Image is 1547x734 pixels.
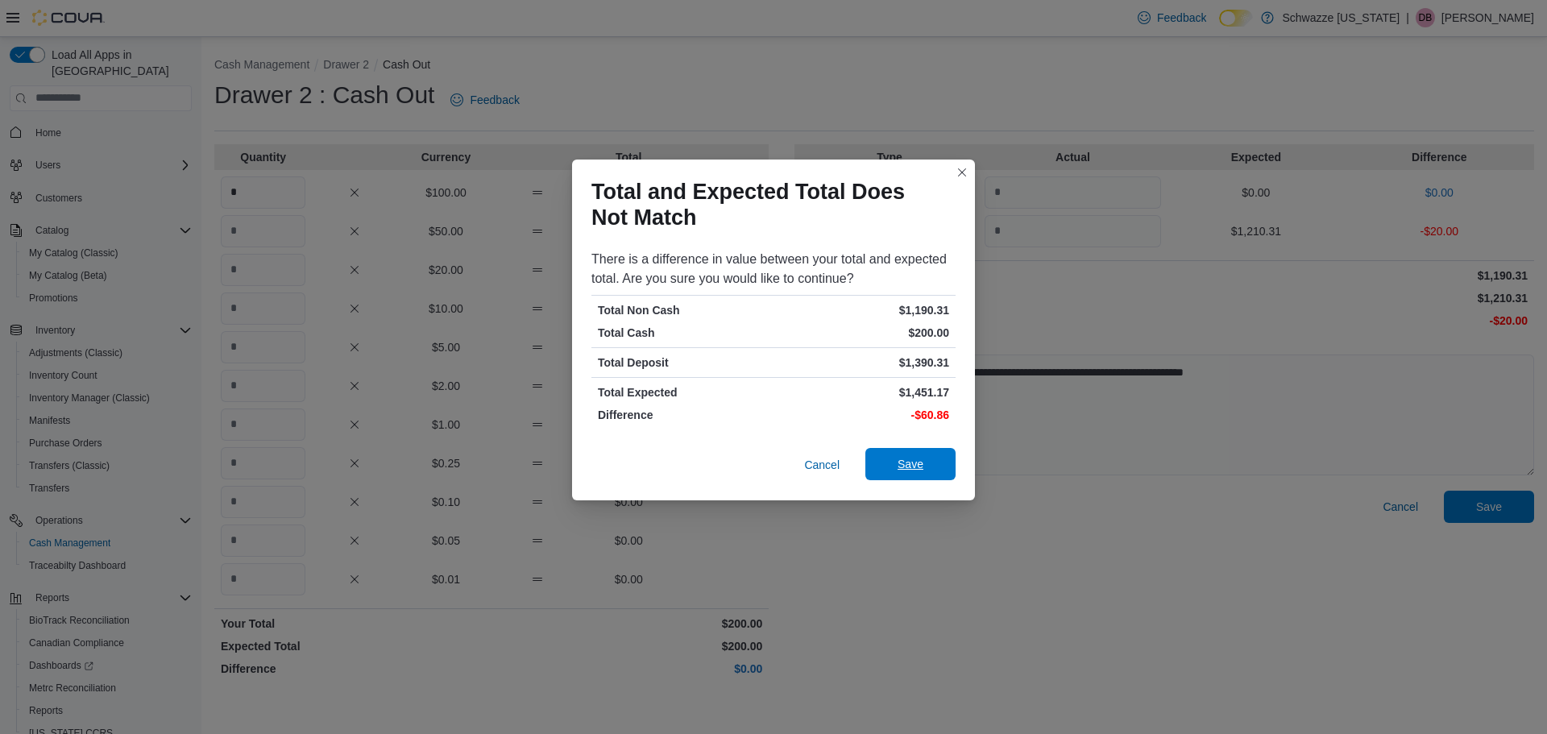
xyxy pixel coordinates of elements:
[898,456,923,472] span: Save
[777,302,949,318] p: $1,190.31
[798,449,846,481] button: Cancel
[777,355,949,371] p: $1,390.31
[598,355,770,371] p: Total Deposit
[777,384,949,400] p: $1,451.17
[598,325,770,341] p: Total Cash
[598,302,770,318] p: Total Non Cash
[865,448,956,480] button: Save
[952,163,972,182] button: Closes this modal window
[598,384,770,400] p: Total Expected
[777,407,949,423] p: -$60.86
[591,179,943,230] h1: Total and Expected Total Does Not Match
[804,457,840,473] span: Cancel
[777,325,949,341] p: $200.00
[598,407,770,423] p: Difference
[591,250,956,288] div: There is a difference in value between your total and expected total. Are you sure you would like...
